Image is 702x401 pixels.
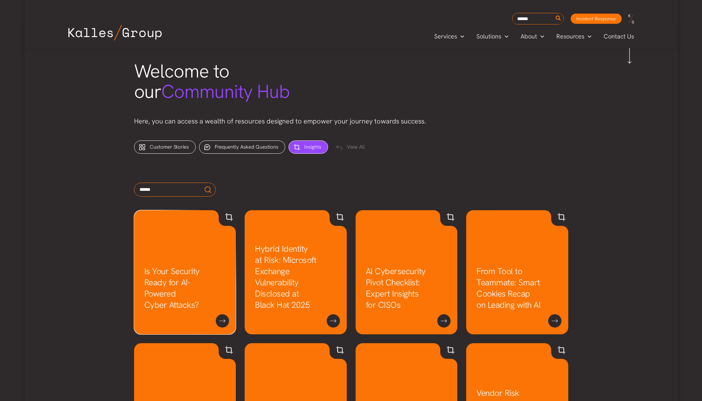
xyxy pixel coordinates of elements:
[150,144,189,150] span: Customer Stories
[537,31,544,41] span: Menu Toggle
[521,31,537,41] span: About
[457,31,464,41] span: Menu Toggle
[366,266,426,311] a: AI Cybersecurity Pivot Checklist: Expert Insights for CISOs
[515,31,550,41] a: AboutMenu Toggle
[68,25,162,40] img: Kalles Group
[134,59,290,104] span: Welcome to our
[584,31,591,41] span: Menu Toggle
[428,31,640,42] nav: Primary Site Navigation
[476,31,501,41] span: Solutions
[215,144,278,150] span: Frequently Asked Questions
[556,31,584,41] span: Resources
[161,79,290,104] span: Community Hub
[470,31,515,41] a: SolutionsMenu Toggle
[144,266,200,311] a: Is Your Security Ready for AI-Powered Cyber Attacks?
[255,243,316,311] a: Hybrid Identity at Risk: Microsoft Exchange Vulnerability Disclosed at Black Hat 2025
[550,31,598,41] a: ResourcesMenu Toggle
[134,116,568,127] p: Here, you can access a wealth of resources designed to empower your journey towards success.
[501,31,508,41] span: Menu Toggle
[554,13,563,24] button: Search
[571,14,622,24] a: Incident Response
[604,31,634,41] span: Contact Us
[428,31,470,41] a: ServicesMenu Toggle
[434,31,457,41] span: Services
[331,141,371,154] div: View All
[598,31,641,41] a: Contact Us
[476,266,540,311] a: From Tool to Teammate: Smart Cookies Recap on Leading with AI
[304,144,321,150] span: Insights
